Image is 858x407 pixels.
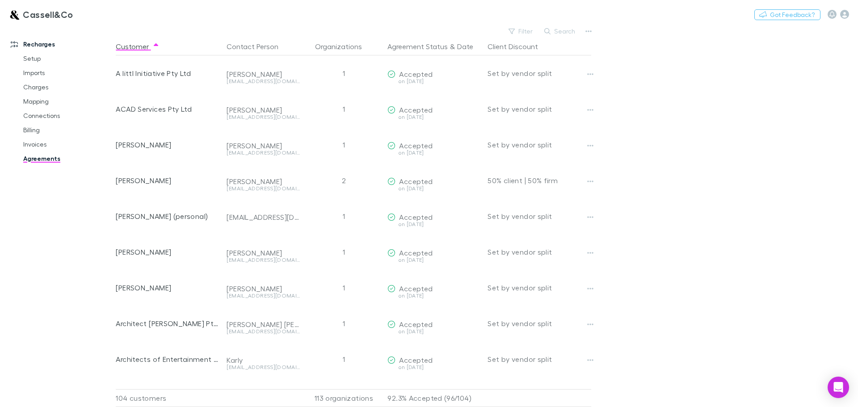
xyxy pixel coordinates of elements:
[116,234,219,270] div: [PERSON_NAME]
[14,137,121,151] a: Invoices
[399,141,433,150] span: Accepted
[488,234,591,270] div: Set by vendor split
[227,320,300,329] div: [PERSON_NAME] [PERSON_NAME]
[303,55,384,91] div: 1
[116,270,219,306] div: [PERSON_NAME]
[488,306,591,341] div: Set by vendor split
[116,38,160,55] button: Customer
[488,127,591,163] div: Set by vendor split
[303,270,384,306] div: 1
[457,38,473,55] button: Date
[387,329,480,334] div: on [DATE]
[488,270,591,306] div: Set by vendor split
[387,257,480,263] div: on [DATE]
[488,55,591,91] div: Set by vendor split
[303,389,384,407] div: 113 organizations
[14,80,121,94] a: Charges
[116,55,219,91] div: A littl Initiative Pty Ltd
[754,9,820,20] button: Got Feedback?
[488,341,591,377] div: Set by vendor split
[488,198,591,234] div: Set by vendor split
[387,222,480,227] div: on [DATE]
[227,365,300,370] div: [EMAIL_ADDRESS][DOMAIN_NAME]
[488,163,591,198] div: 50% client | 50% firm
[399,177,433,185] span: Accepted
[14,151,121,166] a: Agreements
[387,38,480,55] div: &
[387,365,480,370] div: on [DATE]
[227,329,300,334] div: [EMAIL_ADDRESS][DOMAIN_NAME][PERSON_NAME]
[387,150,480,155] div: on [DATE]
[303,234,384,270] div: 1
[116,389,223,407] div: 104 customers
[303,91,384,127] div: 1
[227,213,300,222] div: [EMAIL_ADDRESS][DOMAIN_NAME]
[2,37,121,51] a: Recharges
[227,141,300,150] div: [PERSON_NAME]
[116,198,219,234] div: [PERSON_NAME] (personal)
[504,26,538,37] button: Filter
[14,123,121,137] a: Billing
[387,390,480,407] p: 92.3% Accepted (96/104)
[227,248,300,257] div: [PERSON_NAME]
[387,114,480,120] div: on [DATE]
[399,105,433,114] span: Accepted
[227,356,300,365] div: Karly
[227,257,300,263] div: [EMAIL_ADDRESS][DOMAIN_NAME]
[303,198,384,234] div: 1
[227,105,300,114] div: [PERSON_NAME]
[828,377,849,398] div: Open Intercom Messenger
[14,109,121,123] a: Connections
[303,306,384,341] div: 1
[399,213,433,221] span: Accepted
[227,293,300,298] div: [EMAIL_ADDRESS][DOMAIN_NAME]
[303,341,384,377] div: 1
[227,79,300,84] div: [EMAIL_ADDRESS][DOMAIN_NAME]
[387,186,480,191] div: on [DATE]
[14,66,121,80] a: Imports
[116,91,219,127] div: ACAD Services Pty Ltd
[387,38,448,55] button: Agreement Status
[116,163,219,198] div: [PERSON_NAME]
[116,127,219,163] div: [PERSON_NAME]
[399,248,433,257] span: Accepted
[116,341,219,377] div: Architects of Entertainment Pty Ltd
[303,127,384,163] div: 1
[387,79,480,84] div: on [DATE]
[399,70,433,78] span: Accepted
[227,150,300,155] div: [EMAIL_ADDRESS][DOMAIN_NAME]
[227,177,300,186] div: [PERSON_NAME]
[303,163,384,198] div: 2
[227,186,300,191] div: [EMAIL_ADDRESS][DOMAIN_NAME]
[9,9,19,20] img: Cassell&Co's Logo
[399,284,433,293] span: Accepted
[14,51,121,66] a: Setup
[227,284,300,293] div: [PERSON_NAME]
[14,94,121,109] a: Mapping
[23,9,73,20] h3: Cassell&Co
[540,26,580,37] button: Search
[116,306,219,341] div: Architect [PERSON_NAME] Pty Ltd
[227,70,300,79] div: [PERSON_NAME]
[227,114,300,120] div: [EMAIL_ADDRESS][DOMAIN_NAME]
[399,320,433,328] span: Accepted
[227,38,289,55] button: Contact Person
[488,38,549,55] button: Client Discount
[399,356,433,364] span: Accepted
[4,4,79,25] a: Cassell&Co
[488,91,591,127] div: Set by vendor split
[315,38,373,55] button: Organizations
[387,293,480,298] div: on [DATE]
